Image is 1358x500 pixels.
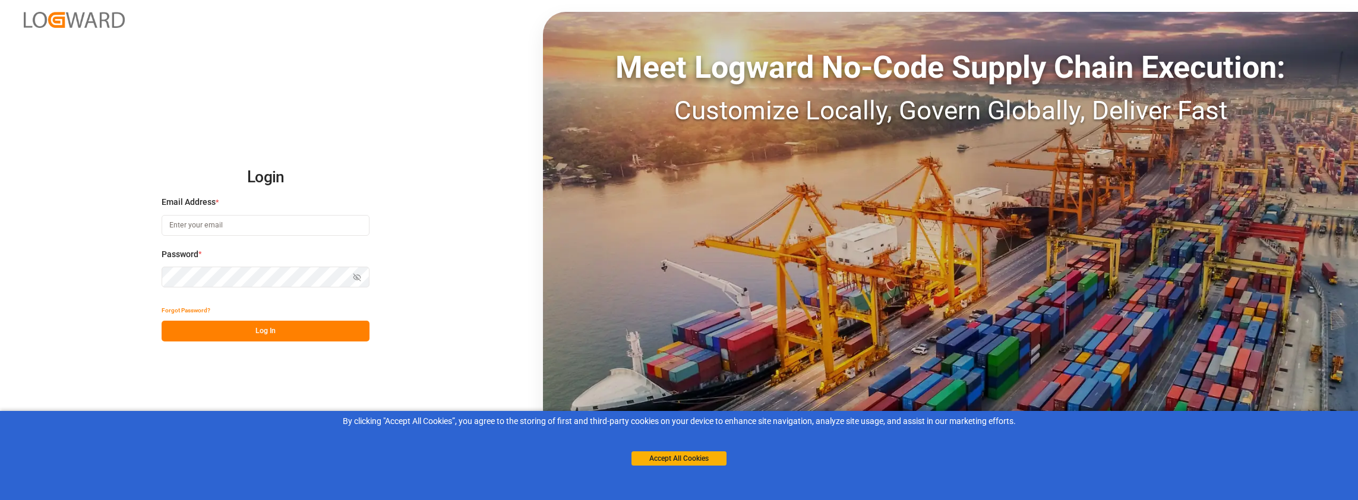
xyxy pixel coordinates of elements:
[8,415,1350,428] div: By clicking "Accept All Cookies”, you agree to the storing of first and third-party cookies on yo...
[631,451,727,466] button: Accept All Cookies
[162,159,369,197] h2: Login
[162,215,369,236] input: Enter your email
[162,300,210,321] button: Forgot Password?
[543,91,1358,130] div: Customize Locally, Govern Globally, Deliver Fast
[24,12,125,28] img: Logward_new_orange.png
[162,248,198,261] span: Password
[162,321,369,341] button: Log In
[543,45,1358,91] div: Meet Logward No-Code Supply Chain Execution:
[162,196,216,208] span: Email Address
